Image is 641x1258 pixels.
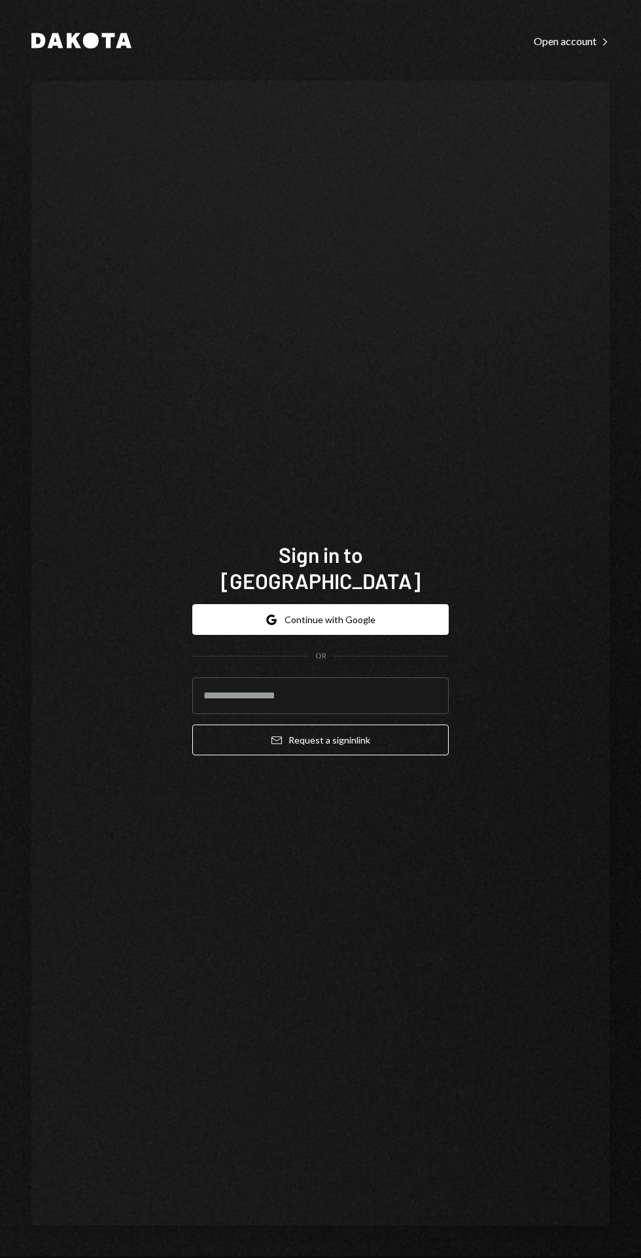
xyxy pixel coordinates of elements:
[192,604,449,635] button: Continue with Google
[192,725,449,755] button: Request a signinlink
[534,33,610,48] a: Open account
[315,651,326,662] div: OR
[534,35,610,48] div: Open account
[192,541,449,594] h1: Sign in to [GEOGRAPHIC_DATA]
